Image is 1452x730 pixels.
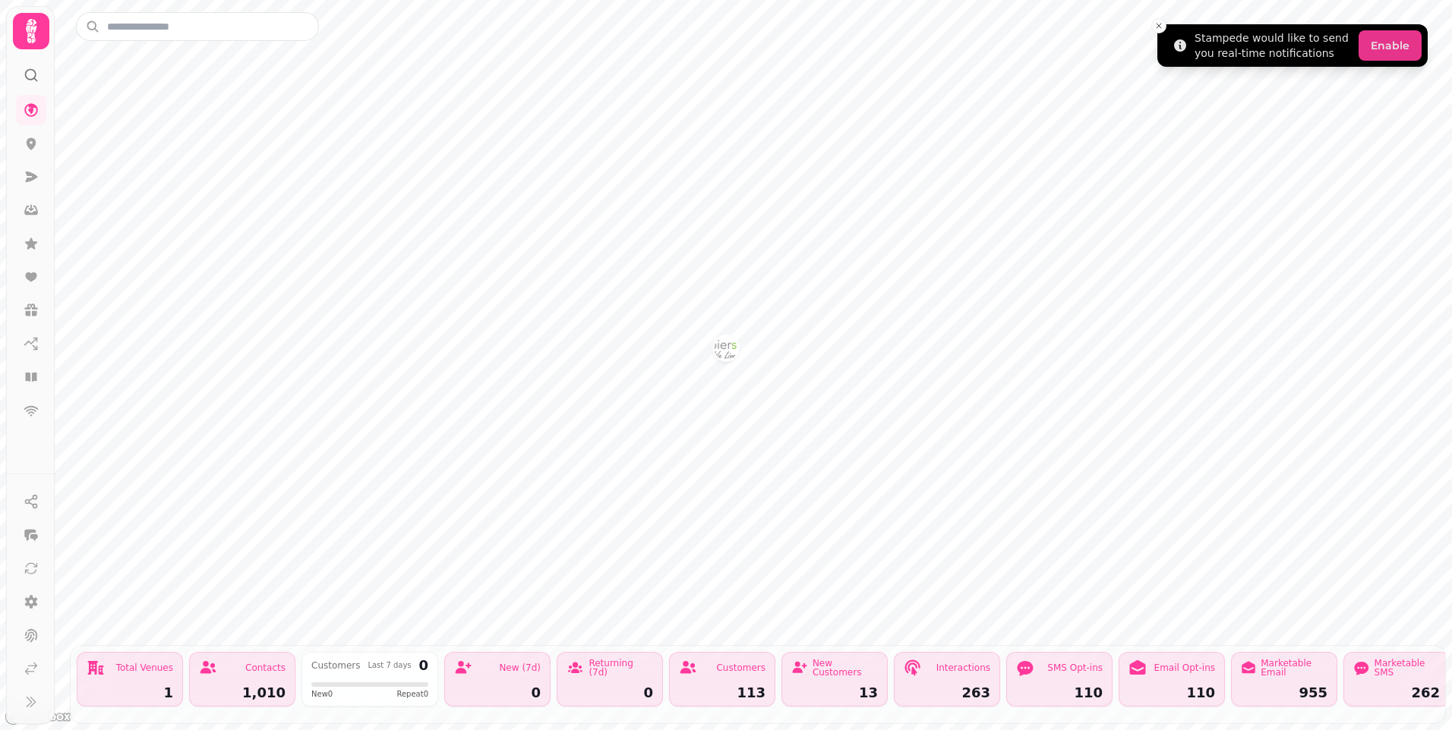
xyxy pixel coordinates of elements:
a: Mapbox logo [5,708,71,725]
div: Customers [311,661,361,670]
div: Marketable SMS [1375,659,1440,677]
div: 1,010 [199,686,286,700]
div: 13 [791,686,878,700]
span: Repeat 0 [396,688,428,700]
div: Stampede would like to send you real-time notifications [1195,30,1353,61]
div: Interactions [936,663,990,672]
div: 110 [1128,686,1215,700]
div: 262 [1353,686,1440,700]
div: Total Venues [116,663,173,672]
div: 0 [418,659,428,672]
button: Enable [1359,30,1422,61]
div: SMS Opt-ins [1047,663,1103,672]
div: 0 [567,686,653,700]
span: New 0 [311,688,333,700]
div: 955 [1241,686,1327,700]
div: Map marker [714,336,738,365]
div: Returning (7d) [589,659,653,677]
div: Customers [716,663,765,672]
div: Email Opt-ins [1154,663,1215,672]
button: Close toast [1151,18,1166,33]
div: Contacts [245,663,286,672]
div: 1 [87,686,173,700]
div: New (7d) [499,663,541,672]
div: 113 [679,686,765,700]
div: 0 [454,686,541,700]
div: Marketable Email [1261,659,1327,677]
button: Rapier Guest [714,336,738,360]
div: New Customers [813,659,878,677]
div: 110 [1016,686,1103,700]
div: 263 [904,686,990,700]
div: Last 7 days [368,662,411,669]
